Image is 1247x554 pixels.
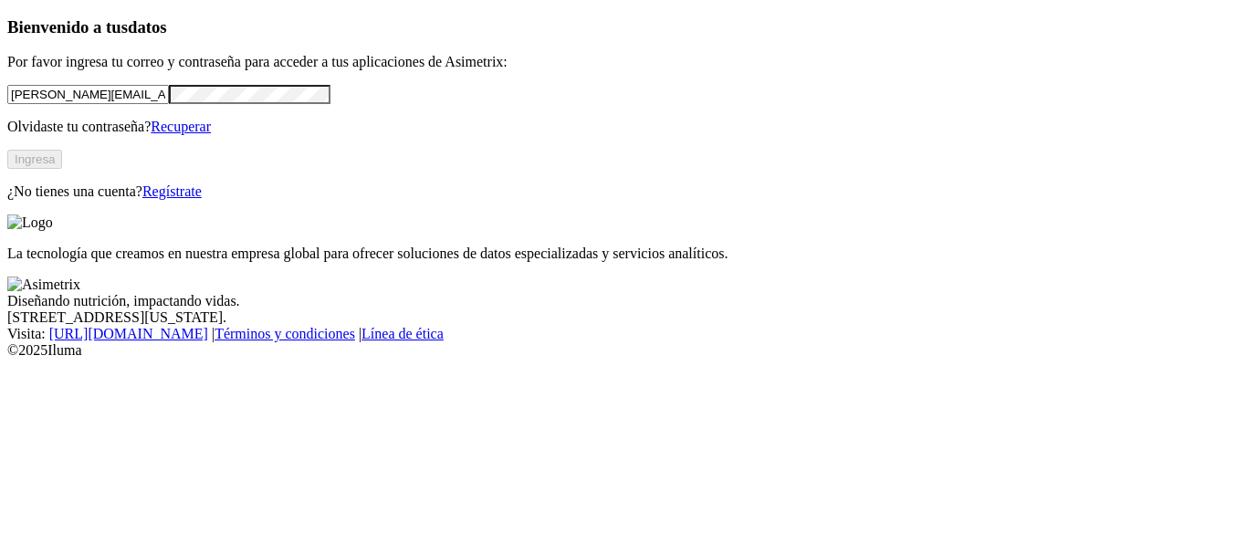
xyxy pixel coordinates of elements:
div: © 2025 Iluma [7,342,1240,359]
h3: Bienvenido a tus [7,17,1240,37]
button: Ingresa [7,150,62,169]
div: Diseñando nutrición, impactando vidas. [7,293,1240,309]
input: Tu correo [7,85,169,104]
span: datos [128,17,167,37]
img: Logo [7,214,53,231]
a: Regístrate [142,183,202,199]
a: [URL][DOMAIN_NAME] [49,326,208,341]
p: ¿No tienes una cuenta? [7,183,1240,200]
p: Olvidaste tu contraseña? [7,119,1240,135]
img: Asimetrix [7,277,80,293]
a: Recuperar [151,119,211,134]
div: Visita : | | [7,326,1240,342]
p: La tecnología que creamos en nuestra empresa global para ofrecer soluciones de datos especializad... [7,246,1240,262]
div: [STREET_ADDRESS][US_STATE]. [7,309,1240,326]
a: Línea de ética [362,326,444,341]
p: Por favor ingresa tu correo y contraseña para acceder a tus aplicaciones de Asimetrix: [7,54,1240,70]
a: Términos y condiciones [215,326,355,341]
